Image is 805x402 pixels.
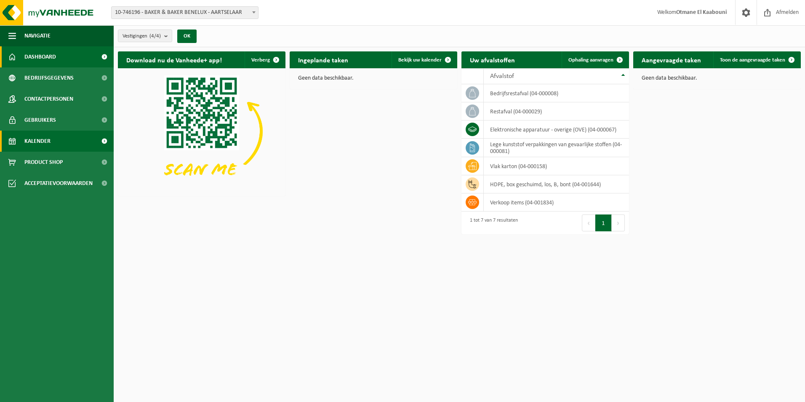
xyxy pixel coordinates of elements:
button: Next [612,214,625,231]
a: Toon de aangevraagde taken [713,51,800,68]
span: Bekijk uw kalender [398,57,442,63]
div: 1 tot 7 van 7 resultaten [466,214,518,232]
button: 1 [595,214,612,231]
h2: Aangevraagde taken [633,51,709,68]
button: OK [177,29,197,43]
span: 10-746196 - BAKER & BAKER BENELUX - AARTSELAAR [112,7,258,19]
span: Bedrijfsgegevens [24,67,74,88]
h2: Uw afvalstoffen [461,51,523,68]
button: Previous [582,214,595,231]
h2: Ingeplande taken [290,51,357,68]
p: Geen data beschikbaar. [642,75,792,81]
td: vlak karton (04-000158) [484,157,629,175]
td: restafval (04-000029) [484,102,629,121]
span: Gebruikers [24,110,56,131]
span: Verberg [251,57,270,63]
td: elektronische apparatuur - overige (OVE) (04-000067) [484,121,629,139]
span: Contactpersonen [24,88,73,110]
td: verkoop items (04-001834) [484,193,629,212]
h2: Download nu de Vanheede+ app! [118,51,230,68]
span: Ophaling aanvragen [568,57,613,63]
a: Ophaling aanvragen [562,51,628,68]
span: Kalender [24,131,51,152]
a: Bekijk uw kalender [392,51,456,68]
p: Geen data beschikbaar. [298,75,449,81]
span: Toon de aangevraagde taken [720,57,785,63]
span: Navigatie [24,25,51,46]
count: (4/4) [149,33,161,39]
span: Acceptatievoorwaarden [24,173,93,194]
strong: Otmane El Kaabouni [676,9,727,16]
span: Vestigingen [123,30,161,43]
td: bedrijfsrestafval (04-000008) [484,84,629,102]
span: Dashboard [24,46,56,67]
td: HDPE, box geschuimd, los, B, bont (04-001644) [484,175,629,193]
button: Vestigingen(4/4) [118,29,172,42]
span: Afvalstof [490,73,514,80]
span: Product Shop [24,152,63,173]
span: 10-746196 - BAKER & BAKER BENELUX - AARTSELAAR [111,6,259,19]
img: Download de VHEPlus App [118,68,285,194]
td: lege kunststof verpakkingen van gevaarlijke stoffen (04-000081) [484,139,629,157]
button: Verberg [245,51,285,68]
